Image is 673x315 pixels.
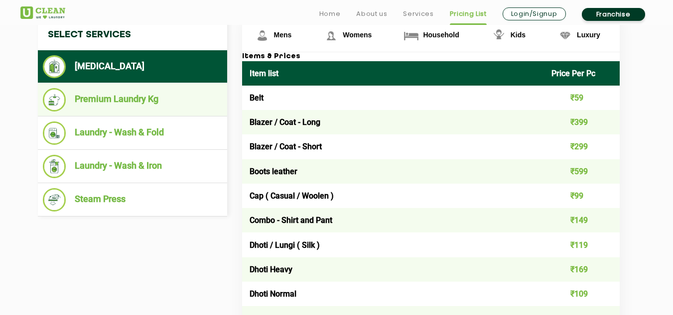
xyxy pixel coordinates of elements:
a: Home [319,8,341,20]
td: ₹399 [544,110,620,134]
img: UClean Laundry and Dry Cleaning [20,6,65,19]
span: Luxury [577,31,600,39]
td: ₹299 [544,134,620,159]
td: Dhoti / Lungi ( Silk ) [242,232,544,257]
th: Item list [242,61,544,86]
th: Price Per Pc [544,61,620,86]
img: Premium Laundry Kg [43,88,66,111]
td: Belt [242,86,544,110]
a: Pricing List [450,8,487,20]
a: Services [403,8,433,20]
td: ₹99 [544,184,620,208]
td: ₹149 [544,208,620,232]
img: Steam Press [43,188,66,211]
td: Boots leather [242,159,544,184]
td: ₹109 [544,282,620,306]
a: Franchise [582,8,645,21]
img: Womens [322,27,340,44]
img: Kids [490,27,508,44]
img: Laundry - Wash & Fold [43,121,66,145]
li: Laundry - Wash & Iron [43,155,222,178]
td: ₹599 [544,159,620,184]
img: Luxury [556,27,574,44]
td: Blazer / Coat - Long [242,110,544,134]
span: Household [423,31,459,39]
h4: Select Services [38,19,227,50]
span: Mens [274,31,292,39]
img: Dry Cleaning [43,55,66,78]
img: Household [403,27,420,44]
td: Combo - Shirt and Pant [242,208,544,232]
span: Kids [511,31,526,39]
td: Dhoti Normal [242,282,544,306]
td: ₹169 [544,257,620,282]
img: Laundry - Wash & Iron [43,155,66,178]
h3: Items & Prices [242,52,620,61]
td: Cap ( Casual / Woolen ) [242,184,544,208]
li: Laundry - Wash & Fold [43,121,222,145]
span: Womens [343,31,372,39]
td: Dhoti Heavy [242,257,544,282]
li: [MEDICAL_DATA] [43,55,222,78]
a: Login/Signup [503,7,566,20]
td: ₹119 [544,232,620,257]
td: ₹59 [544,86,620,110]
li: Steam Press [43,188,222,211]
img: Mens [254,27,271,44]
a: About us [356,8,387,20]
td: Blazer / Coat - Short [242,134,544,159]
li: Premium Laundry Kg [43,88,222,111]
